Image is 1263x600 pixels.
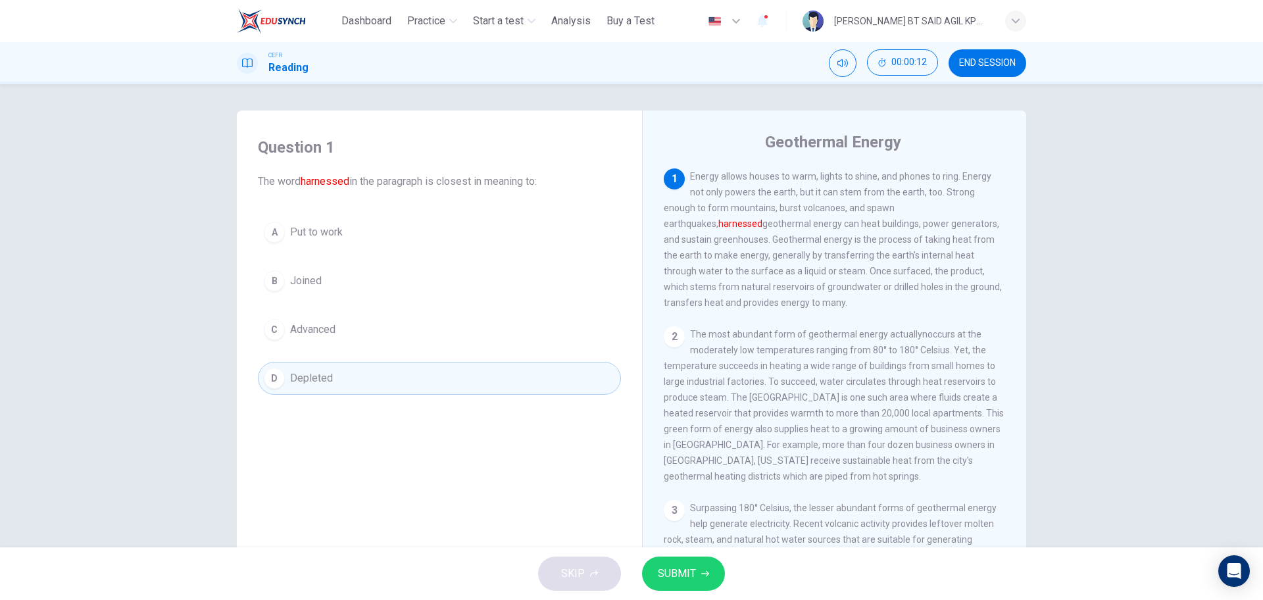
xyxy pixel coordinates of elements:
span: Energy allows houses to warm, lights to shine, and phones to ring. Energy not only powers the ear... [664,171,1002,308]
div: Mute [829,49,856,77]
div: [PERSON_NAME] BT SAID AGIL KPM-Guru [834,13,989,29]
span: SUBMIT [658,564,696,583]
h4: Question 1 [258,137,621,158]
div: B [264,270,285,291]
h1: Reading [268,60,309,76]
button: Practice [402,9,462,33]
div: C [264,319,285,340]
div: 2 [664,326,685,347]
span: 00:00:12 [891,57,927,68]
span: Depleted [290,370,333,386]
div: 3 [664,500,685,521]
span: The most abundant form of geothermal energy actuallynoccurs at the moderately low temperatures ra... [664,329,1004,482]
span: Buy a Test [607,13,655,29]
div: Hide [867,49,938,77]
span: Put to work [290,224,343,240]
span: The word in the paragraph is closest in meaning to: [258,174,621,189]
button: END SESSION [949,49,1026,77]
img: Profile picture [803,11,824,32]
span: END SESSION [959,58,1016,68]
button: Dashboard [336,9,397,33]
button: Buy a Test [601,9,660,33]
span: Start a test [473,13,524,29]
button: SUBMIT [642,557,725,591]
span: Dashboard [341,13,391,29]
span: Practice [407,13,445,29]
font: harnessed [301,175,349,187]
button: BJoined [258,264,621,297]
button: Analysis [546,9,596,33]
a: ELTC logo [237,8,336,34]
div: D [264,368,285,389]
button: APut to work [258,216,621,249]
div: Open Intercom Messenger [1218,555,1250,587]
font: harnessed [718,218,762,229]
button: DDepleted [258,362,621,395]
span: Advanced [290,322,335,337]
span: CEFR [268,51,282,60]
button: 00:00:12 [867,49,938,76]
button: Start a test [468,9,541,33]
span: Joined [290,273,322,289]
span: Analysis [551,13,591,29]
button: CAdvanced [258,313,621,346]
img: en [706,16,723,26]
img: ELTC logo [237,8,306,34]
div: 1 [664,168,685,189]
div: A [264,222,285,243]
h4: Geothermal Energy [765,132,901,153]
